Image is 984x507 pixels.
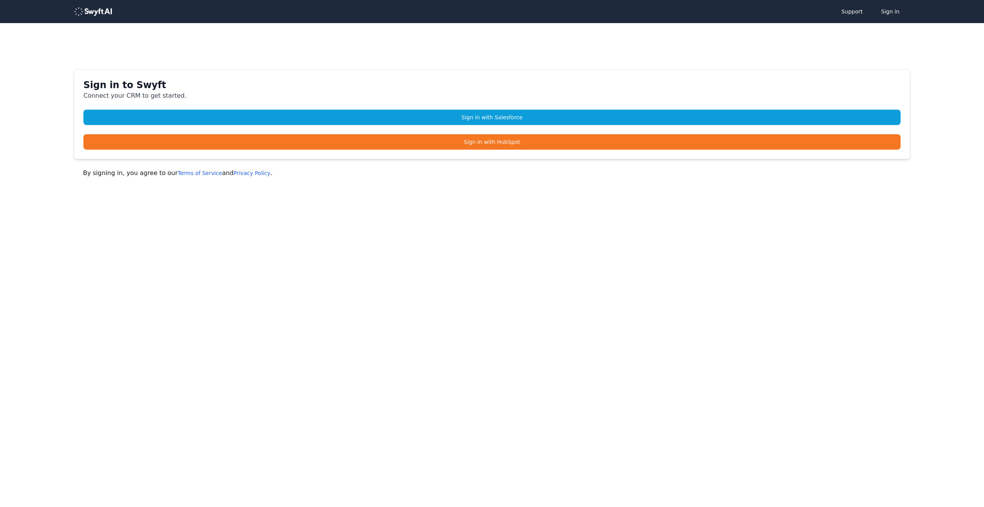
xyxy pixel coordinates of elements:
a: Support [834,4,870,19]
button: Sign in [873,4,907,19]
p: Connect your CRM to get started. [83,91,901,100]
p: By signing in, you agree to our and . [83,168,901,178]
a: Sign in with Salesforce [83,110,901,125]
a: Sign in with HubSpot [83,134,901,150]
a: Privacy Policy [234,170,270,176]
a: Terms of Service [178,170,222,176]
h1: Sign in to Swyft [83,79,901,91]
img: logo-488353a97b7647c9773e25e94dd66c4536ad24f66c59206894594c5eb3334934.png [74,7,112,16]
